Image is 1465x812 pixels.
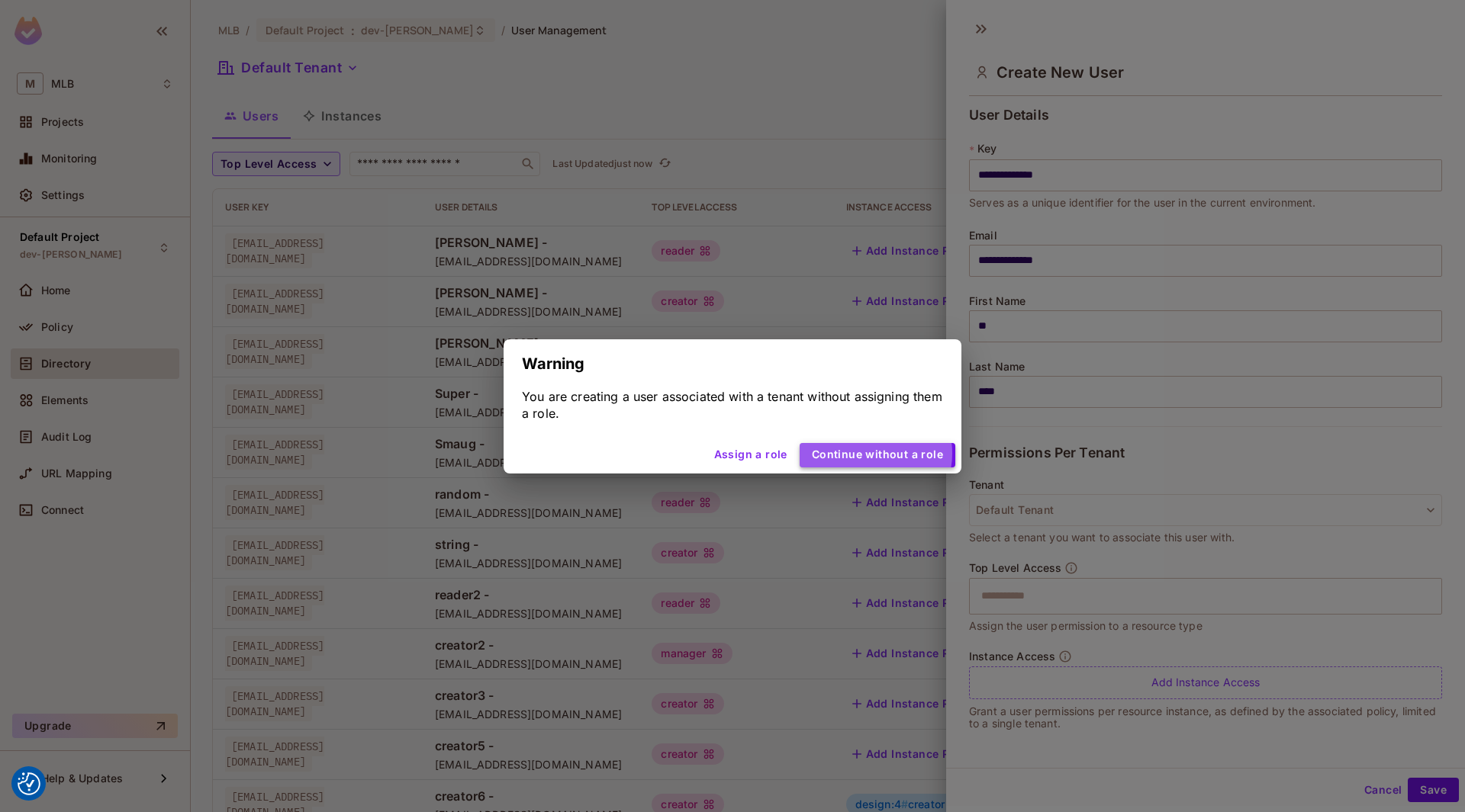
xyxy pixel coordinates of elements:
[800,443,955,467] button: Continue without a role
[18,772,40,795] button: Consent Preferences
[522,388,943,422] div: You are creating a user associated with a tenant without assigning them a role.
[18,772,40,795] img: Revisit consent button
[504,339,961,388] h2: Warning
[708,443,794,467] button: Assign a role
